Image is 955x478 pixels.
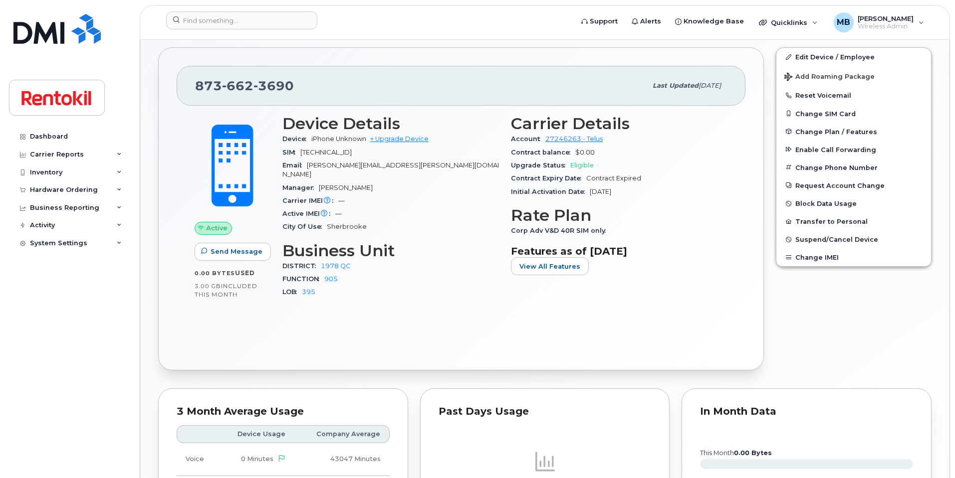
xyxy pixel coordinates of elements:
[282,161,499,178] span: [PERSON_NAME][EMAIL_ADDRESS][PERSON_NAME][DOMAIN_NAME]
[570,161,594,169] span: Eligible
[684,16,744,26] span: Knowledge Base
[282,135,311,143] span: Device
[625,11,668,31] a: Alerts
[590,188,611,195] span: [DATE]
[700,407,913,417] div: In Month Data
[321,262,351,270] a: 1978 QC
[575,149,595,156] span: $0.00
[282,275,324,283] span: FUNCTION
[511,188,590,195] span: Initial Activation Date
[300,149,352,156] span: [TECHNICAL_ID]
[327,223,367,230] span: Sherbrooke
[858,22,914,30] span: Wireless Admin
[519,262,580,271] span: View All Features
[511,174,586,182] span: Contract Expiry Date
[282,223,327,230] span: City Of Use
[776,48,931,66] a: Edit Device / Employee
[335,210,342,217] span: —
[294,443,389,476] td: 43047 Minutes
[195,270,235,277] span: 0.00 Bytes
[734,449,772,457] tspan: 0.00 Bytes
[668,11,751,31] a: Knowledge Base
[282,197,338,204] span: Carrier IMEI
[282,242,499,260] h3: Business Unit
[235,269,255,277] span: used
[195,243,271,261] button: Send Message
[195,282,257,299] span: included this month
[282,184,319,191] span: Manager
[752,12,825,32] div: Quicklinks
[282,210,335,217] span: Active IMEI
[311,135,366,143] span: iPhone Unknown
[511,161,570,169] span: Upgrade Status
[282,149,300,156] span: SIM
[590,16,618,26] span: Support
[700,449,772,457] text: this month
[574,11,625,31] a: Support
[241,455,273,463] span: 0 Minutes
[699,82,721,89] span: [DATE]
[795,236,878,243] span: Suspend/Cancel Device
[211,247,262,256] span: Send Message
[282,288,302,296] span: LOB
[776,159,931,176] button: Change Phone Number
[338,197,345,204] span: —
[222,78,253,93] span: 662
[302,288,315,296] a: 395
[195,283,221,290] span: 3.00 GB
[640,16,661,26] span: Alerts
[837,16,850,28] span: MB
[282,161,307,169] span: Email
[177,407,390,417] div: 3 Month Average Usage
[858,14,914,22] span: [PERSON_NAME]
[511,206,727,224] h3: Rate Plan
[827,12,931,32] div: Malorie Bell
[771,18,807,26] span: Quicklinks
[776,212,931,230] button: Transfer to Personal
[294,425,389,443] th: Company Average
[282,262,321,270] span: DISTRICT
[206,223,228,233] span: Active
[776,86,931,104] button: Reset Voicemail
[776,230,931,248] button: Suspend/Cancel Device
[776,194,931,212] button: Block Data Usage
[776,141,931,159] button: Enable Call Forwarding
[795,128,877,135] span: Change Plan / Features
[166,11,317,29] input: Find something...
[511,245,727,257] h3: Features as of [DATE]
[545,135,603,143] a: 27246263 - Telus
[282,115,499,133] h3: Device Details
[776,248,931,266] button: Change IMEI
[511,135,545,143] span: Account
[319,184,373,191] span: [PERSON_NAME]
[324,275,338,283] a: 905
[776,123,931,141] button: Change Plan / Features
[439,407,652,417] div: Past Days Usage
[586,174,641,182] span: Contract Expired
[370,135,429,143] a: + Upgrade Device
[511,257,589,275] button: View All Features
[219,425,294,443] th: Device Usage
[795,146,876,153] span: Enable Call Forwarding
[511,227,611,234] span: Corp Adv V&D 40R SIM only
[177,443,219,476] td: Voice
[195,78,294,93] span: 873
[776,176,931,194] button: Request Account Change
[511,115,727,133] h3: Carrier Details
[776,66,931,86] button: Add Roaming Package
[776,105,931,123] button: Change SIM Card
[784,73,875,82] span: Add Roaming Package
[653,82,699,89] span: Last updated
[511,149,575,156] span: Contract balance
[253,78,294,93] span: 3690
